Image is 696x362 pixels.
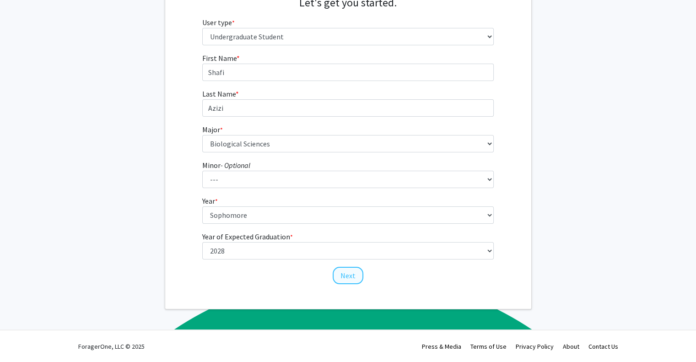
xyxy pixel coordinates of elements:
[202,54,237,63] span: First Name
[202,124,223,135] label: Major
[470,342,507,351] a: Terms of Use
[202,160,250,171] label: Minor
[202,231,293,242] label: Year of Expected Graduation
[333,267,363,284] button: Next
[7,321,39,355] iframe: Chat
[202,89,236,98] span: Last Name
[516,342,554,351] a: Privacy Policy
[563,342,579,351] a: About
[422,342,461,351] a: Press & Media
[221,161,250,170] i: - Optional
[588,342,618,351] a: Contact Us
[202,17,235,28] label: User type
[202,195,218,206] label: Year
